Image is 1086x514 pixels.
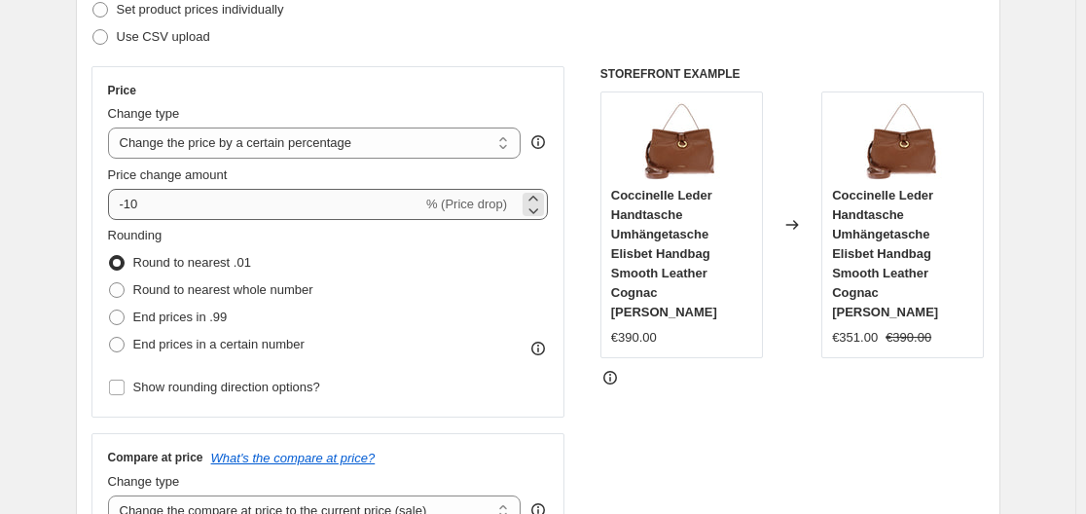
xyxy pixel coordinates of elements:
[117,29,210,44] span: Use CSV upload
[133,380,320,394] span: Show rounding direction options?
[832,188,938,319] span: Coccinelle Leder Handtasche Umhängetasche Elisbet Handbag Smooth Leather Cognac [PERSON_NAME]
[611,188,717,319] span: Coccinelle Leder Handtasche Umhängetasche Elisbet Handbag Smooth Leather Cognac [PERSON_NAME]
[832,328,878,348] div: €351.00
[600,66,985,82] h6: STOREFRONT EXAMPLE
[133,255,251,270] span: Round to nearest .01
[611,328,657,348] div: €390.00
[117,2,284,17] span: Set product prices individually
[108,189,422,220] input: -15
[133,282,313,297] span: Round to nearest whole number
[108,167,228,182] span: Price change amount
[133,337,305,351] span: End prices in a certain number
[108,83,136,98] h3: Price
[108,228,163,242] span: Rounding
[426,197,507,211] span: % (Price drop)
[528,132,548,152] div: help
[133,310,228,324] span: End prices in .99
[886,328,931,348] strike: €390.00
[108,450,203,465] h3: Compare at price
[211,451,376,465] button: What's the compare at price?
[642,102,720,180] img: 616gLkBYRkL_80x.jpg
[108,106,180,121] span: Change type
[108,474,180,489] span: Change type
[864,102,942,180] img: 616gLkBYRkL_80x.jpg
